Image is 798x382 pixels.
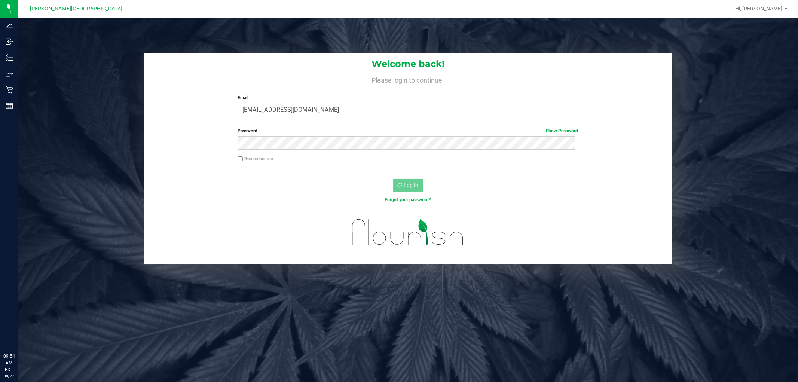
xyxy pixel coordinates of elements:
p: 08/27 [3,373,15,379]
a: Forgot your password? [385,197,431,202]
span: Log In [404,182,419,188]
a: Show Password [546,128,578,134]
h1: Welcome back! [144,59,672,69]
span: [PERSON_NAME][GEOGRAPHIC_DATA] [30,6,123,12]
p: 09:54 AM EDT [3,353,15,373]
inline-svg: Analytics [6,22,13,29]
inline-svg: Reports [6,102,13,110]
span: Hi, [PERSON_NAME]! [735,6,784,12]
img: flourish_logo.svg [342,211,474,253]
button: Log In [393,179,423,192]
label: Email [238,94,578,101]
input: Remember me [238,156,243,162]
inline-svg: Inbound [6,38,13,45]
inline-svg: Retail [6,86,13,94]
inline-svg: Inventory [6,54,13,61]
inline-svg: Outbound [6,70,13,77]
h4: Please login to continue. [144,75,672,84]
span: Password [238,128,258,134]
label: Remember me [238,155,273,162]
